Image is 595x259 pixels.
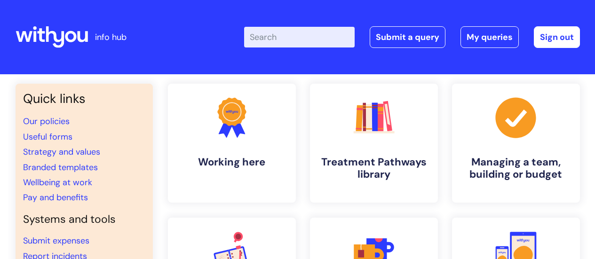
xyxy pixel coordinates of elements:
a: My queries [460,26,519,48]
h4: Managing a team, building or budget [460,156,572,181]
a: Submit expenses [23,235,89,246]
a: Wellbeing at work [23,177,92,188]
a: Submit a query [370,26,445,48]
a: Our policies [23,116,70,127]
a: Working here [168,84,296,203]
p: info hub [95,30,127,45]
h4: Treatment Pathways library [317,156,430,181]
a: Strategy and values [23,146,100,157]
a: Pay and benefits [23,192,88,203]
a: Treatment Pathways library [310,84,438,203]
h4: Systems and tools [23,213,145,226]
h4: Working here [175,156,288,168]
div: | - [244,26,580,48]
input: Search [244,27,355,47]
a: Branded templates [23,162,98,173]
a: Sign out [534,26,580,48]
a: Useful forms [23,131,72,142]
h3: Quick links [23,91,145,106]
a: Managing a team, building or budget [452,84,580,203]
